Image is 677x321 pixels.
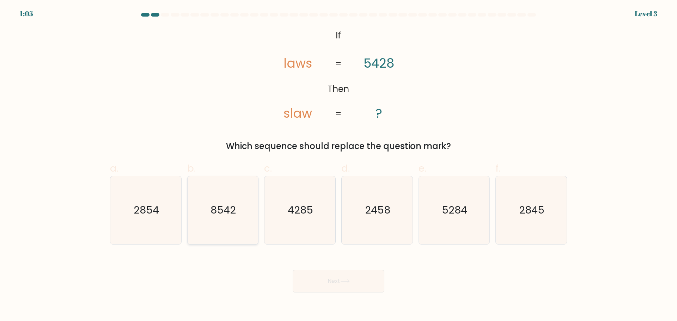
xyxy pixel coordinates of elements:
[110,161,118,175] span: a.
[519,203,545,217] text: 2845
[20,8,33,19] div: 1:05
[442,203,468,217] text: 5284
[328,83,349,95] tspan: Then
[187,161,196,175] span: b.
[495,161,500,175] span: f.
[293,270,384,292] button: Next
[211,203,236,217] text: 8542
[419,161,426,175] span: e.
[260,27,417,123] svg: @import url('[URL][DOMAIN_NAME]);
[283,105,312,122] tspan: slaw
[288,203,313,217] text: 4285
[114,140,563,153] div: Which sequence should replace the question mark?
[336,29,341,42] tspan: If
[341,161,350,175] span: d.
[335,107,342,120] tspan: =
[264,161,272,175] span: c.
[635,8,657,19] div: Level 3
[364,55,395,72] tspan: 5428
[335,57,342,70] tspan: =
[283,55,312,72] tspan: laws
[134,203,159,217] text: 2854
[365,203,390,217] text: 2458
[376,105,383,122] tspan: ?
